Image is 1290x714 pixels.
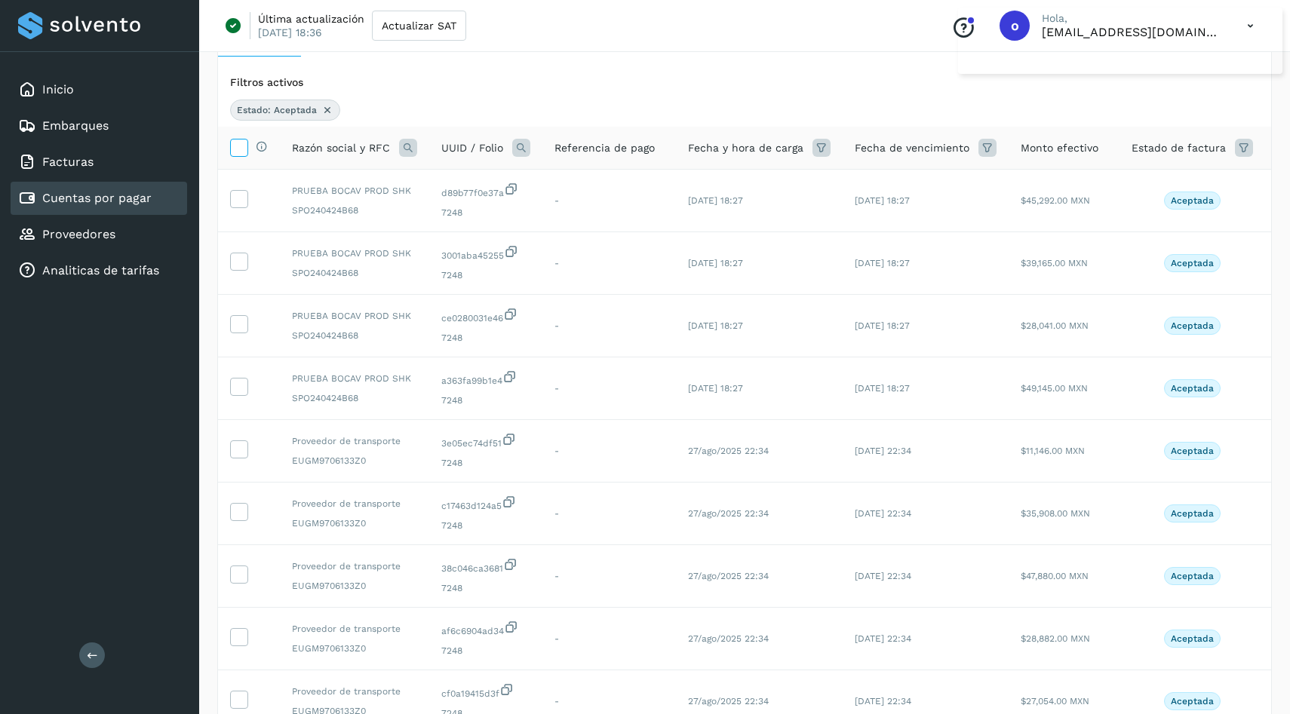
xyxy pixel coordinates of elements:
span: a363fa99b1e4 [441,369,530,388]
span: $49,145.00 MXN [1021,383,1088,394]
span: PRUEBA BOCAV PROD SHK [292,372,417,385]
span: Fecha y hora de carga [688,140,803,156]
span: [DATE] 18:27 [855,195,910,206]
td: - [542,170,676,232]
span: d89b77f0e37a [441,182,530,200]
span: [DATE] 18:27 [688,195,743,206]
span: [DATE] 18:27 [688,258,743,268]
a: Analiticas de tarifas [42,263,159,277]
p: Aceptada [1171,446,1214,456]
div: Proveedores [11,218,187,251]
span: Proveedor de transporte [292,622,417,636]
span: Proveedor de transporte [292,434,417,448]
span: 27/ago/2025 22:34 [688,696,769,706]
span: Fecha de vencimiento [855,140,969,156]
span: $45,292.00 MXN [1021,195,1090,206]
span: EUGM9706133Z0 [292,642,417,655]
span: [DATE] 22:34 [855,508,911,519]
span: SPO240424B68 [292,391,417,405]
span: 7248 [441,206,530,219]
p: Aceptada [1171,195,1214,206]
span: Proveedor de transporte [292,497,417,510]
span: cf0a19415d3f [441,682,530,700]
td: - [542,545,676,608]
a: Proveedores [42,227,115,241]
td: - [542,295,676,357]
span: $47,880.00 MXN [1021,571,1089,581]
span: PRUEBA BOCAV PROD SHK [292,247,417,260]
td: - [542,483,676,545]
span: $39,165.00 MXN [1021,258,1088,268]
span: Proveedor de transporte [292,559,417,573]
span: PRUEBA BOCAV PROD SHK [292,309,417,323]
span: 27/ago/2025 22:34 [688,508,769,519]
span: EUGM9706133Z0 [292,454,417,467]
p: [DATE] 18:36 [258,26,322,39]
span: SPO240424B68 [292,204,417,217]
td: - [542,232,676,295]
td: - [542,420,676,483]
span: EUGM9706133Z0 [292,579,417,593]
span: [DATE] 22:34 [855,571,911,581]
span: 7248 [441,268,530,282]
span: [DATE] 18:27 [855,258,910,268]
span: 27/ago/2025 22:34 [688,446,769,456]
span: UUID / Folio [441,140,503,156]
span: 7248 [441,331,530,345]
span: SPO240424B68 [292,329,417,342]
a: Cuentas por pagar [42,191,152,205]
p: Aceptada [1171,571,1214,581]
span: af6c6904ad34 [441,620,530,638]
div: Facturas [11,146,187,179]
span: Monto efectivo [1021,140,1098,156]
p: Aceptada [1171,633,1214,644]
span: [DATE] 22:34 [855,446,911,456]
span: Referencia de pago [554,140,655,156]
button: Actualizar SAT [372,11,466,41]
span: Actualizar SAT [382,20,456,31]
span: ce0280031e46 [441,307,530,325]
p: Última actualización [258,12,364,26]
span: 27/ago/2025 22:34 [688,571,769,581]
p: Aceptada [1171,696,1214,706]
span: 3001aba45255 [441,244,530,262]
p: Aceptada [1171,320,1214,331]
a: Inicio [42,82,74,97]
span: $28,882.00 MXN [1021,633,1090,644]
div: Estado: Aceptada [230,100,340,121]
td: - [542,608,676,670]
span: 38c046ca3681 [441,557,530,575]
span: [DATE] 22:34 [855,633,911,644]
span: 27/ago/2025 22:34 [688,633,769,644]
a: Facturas [42,155,94,169]
span: $35,908.00 MXN [1021,508,1090,519]
a: Embarques [42,118,109,133]
span: SPO240424B68 [292,266,417,280]
span: $27,054.00 MXN [1021,696,1089,706]
div: Embarques [11,109,187,142]
div: Analiticas de tarifas [11,254,187,287]
td: - [542,357,676,420]
div: Cuentas por pagar [11,182,187,215]
span: [DATE] 18:27 [688,383,743,394]
span: Estado: Aceptada [237,103,317,117]
span: 7248 [441,581,530,595]
span: 7248 [441,394,530,407]
div: Filtros activos [230,75,1259,90]
span: $28,041.00 MXN [1021,320,1089,331]
p: Aceptada [1171,508,1214,519]
p: Aceptada [1171,258,1214,268]
span: Razón social y RFC [292,140,390,156]
span: 3e05ec74df51 [441,432,530,450]
span: EUGM9706133Z0 [292,516,417,530]
span: 7248 [441,519,530,532]
span: [DATE] 18:27 [855,383,910,394]
span: PRUEBA BOCAV PROD SHK [292,184,417,198]
span: [DATE] 18:27 [688,320,743,331]
p: Aceptada [1171,383,1214,394]
span: 7248 [441,644,530,657]
span: [DATE] 22:34 [855,696,911,706]
span: Estado de factura [1132,140,1226,156]
span: Proveedor de transporte [292,685,417,698]
span: [DATE] 18:27 [855,320,910,331]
